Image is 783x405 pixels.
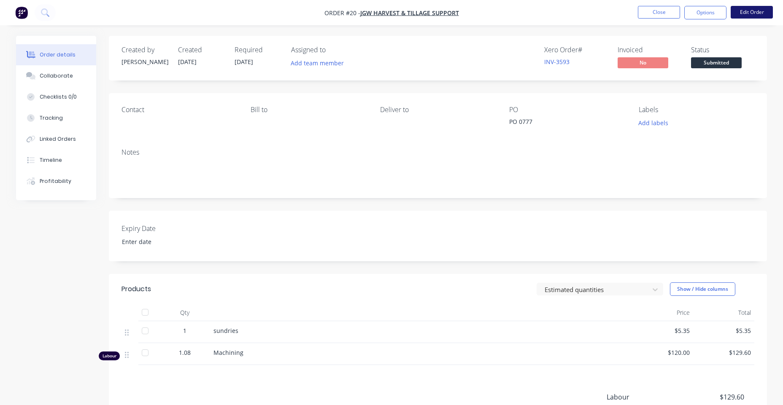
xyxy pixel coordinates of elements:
button: Checklists 0/0 [16,86,96,107]
span: $129.60 [697,348,751,357]
div: Xero Order # [544,46,607,54]
span: $129.60 [682,392,744,402]
span: [DATE] [235,58,253,66]
div: Labour [99,351,120,360]
div: Profitability [40,177,71,185]
div: PO [509,106,625,114]
button: Submitted [691,57,742,70]
button: Profitability [16,171,96,192]
div: Status [691,46,754,54]
div: PO 0777 [509,117,615,129]
button: Add labels [634,117,672,129]
button: Order details [16,44,96,65]
div: Total [693,304,754,321]
button: Show / Hide columns [670,282,735,296]
div: [PERSON_NAME] [121,57,168,66]
input: Enter date [116,236,221,248]
div: Notes [121,148,754,156]
span: 1.08 [179,348,191,357]
button: Close [638,6,680,19]
div: Deliver to [380,106,496,114]
span: [DATE] [178,58,197,66]
button: Edit Order [731,6,773,19]
button: Add team member [291,57,348,69]
img: Factory [15,6,28,19]
div: Invoiced [618,46,681,54]
div: Created [178,46,224,54]
div: Products [121,284,151,294]
div: Bill to [251,106,366,114]
span: Labour [607,392,682,402]
span: $5.35 [697,326,751,335]
a: INV-3593 [544,58,570,66]
button: Collaborate [16,65,96,86]
div: Qty [159,304,210,321]
div: Required [235,46,281,54]
span: $120.00 [635,348,690,357]
button: Options [684,6,726,19]
span: sundries [213,327,238,335]
div: Order details [40,51,76,59]
button: Linked Orders [16,129,96,150]
div: Labels [639,106,754,114]
span: $5.35 [635,326,690,335]
span: 1 [183,326,186,335]
span: Order #20 - [324,9,360,17]
a: JGW Harvest & Tillage Support [360,9,459,17]
div: Timeline [40,156,62,164]
div: Created by [121,46,168,54]
div: Assigned to [291,46,375,54]
span: Machining [213,349,243,357]
div: Contact [121,106,237,114]
span: Submitted [691,57,742,68]
div: Checklists 0/0 [40,93,77,101]
button: Add team member [286,57,348,69]
div: Linked Orders [40,135,76,143]
label: Expiry Date [121,223,227,233]
div: Tracking [40,114,63,122]
div: Collaborate [40,72,73,80]
div: Price [632,304,693,321]
button: Tracking [16,107,96,129]
button: Timeline [16,150,96,171]
span: No [618,57,668,68]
